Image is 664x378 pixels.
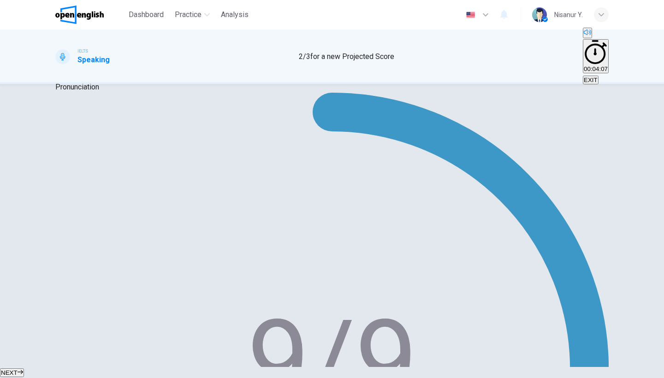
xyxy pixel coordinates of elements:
[532,7,547,22] img: Profile picture
[554,9,583,20] div: Nisanur Y.
[299,52,310,61] span: 2 / 3
[465,12,476,18] img: en
[77,48,88,54] span: IELTS
[221,9,249,20] span: Analysis
[125,6,167,23] button: Dashboard
[1,369,18,376] span: NEXT
[583,76,599,84] button: EXIT
[77,54,110,65] h1: Speaking
[583,28,609,39] div: Mute
[310,52,394,61] span: for a new Projected Score
[129,9,164,20] span: Dashboard
[583,39,609,74] div: Hide
[55,6,104,24] img: OpenEnglish logo
[55,6,125,24] a: OpenEnglish logo
[171,6,213,23] button: Practice
[217,6,252,23] button: Analysis
[584,65,608,72] span: 00:04:07
[55,83,99,91] span: Pronunciation
[175,9,202,20] span: Practice
[584,77,598,83] span: EXIT
[583,39,609,73] button: 00:04:07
